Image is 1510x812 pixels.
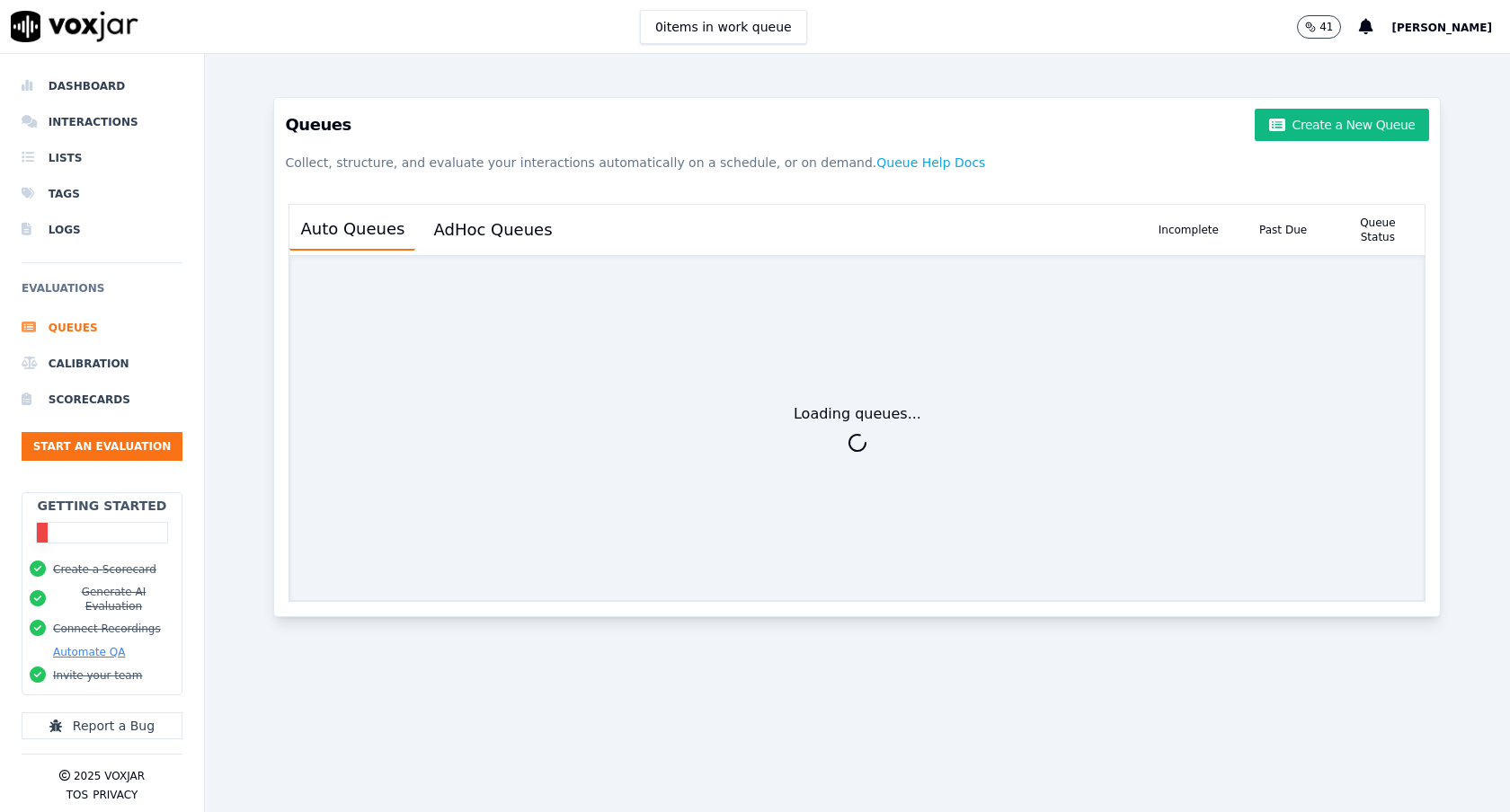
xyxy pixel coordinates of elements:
[876,146,985,179] button: Queue Help Docs
[1391,16,1510,38] button: [PERSON_NAME]
[422,210,563,250] button: AdHoc Queues
[22,346,182,382] a: Calibration
[1236,205,1330,255] div: Past Due
[22,68,182,104] a: Dashboard
[53,622,161,636] button: Connect Recordings
[794,403,921,425] div: Loading queues...
[53,645,125,659] button: Automate QA
[1297,15,1359,39] button: 41
[53,585,174,613] button: Generate AI Evaluation
[1141,205,1236,255] div: Incomplete
[1330,205,1425,255] div: Queue Status
[1319,20,1333,34] p: 41
[285,109,1429,141] h3: Queues
[67,788,88,802] button: TOS
[53,562,156,577] button: Create a Scorecard
[1297,15,1341,39] button: 41
[22,432,182,461] button: Start an Evaluation
[53,668,142,683] button: Invite your team
[11,11,138,42] img: voxjar logo
[37,497,166,515] h2: Getting Started
[22,176,182,212] a: Tags
[285,146,1429,179] p: Collect, structure, and evaluate your interactions automatically on a schedule, or on demand.
[22,278,182,310] h6: Evaluations
[22,712,182,739] button: Report a Bug
[22,310,182,346] a: Queues
[1391,22,1492,34] span: [PERSON_NAME]
[640,10,807,44] button: 0items in work queue
[22,212,182,248] a: Logs
[22,140,182,176] a: Lists
[1255,109,1429,141] button: Create a New Queue
[289,209,415,251] button: Auto Queues
[93,788,138,802] button: Privacy
[22,104,182,140] a: Interactions
[22,382,182,418] a: Scorecards
[74,769,145,783] p: 2025 Voxjar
